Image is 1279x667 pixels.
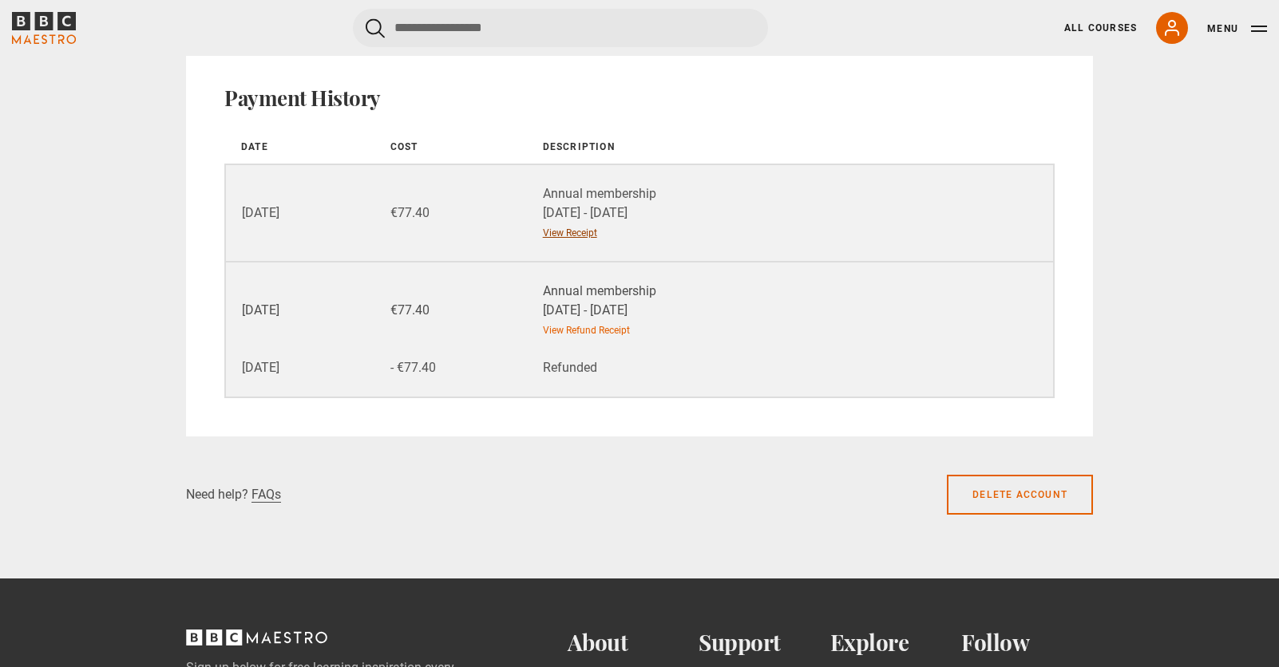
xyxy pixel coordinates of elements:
td: - €77.40 [374,358,524,397]
button: Toggle navigation [1207,21,1267,37]
td: [DATE] [225,164,374,262]
div: Refunded [543,358,1052,377]
a: View Receipt [543,226,597,240]
button: Submit the search query [366,18,385,38]
h2: Follow [961,630,1093,656]
a: All Courses [1064,21,1137,35]
td: €77.40 [374,262,524,358]
h2: About [568,630,699,656]
a: BBC Maestro, back to top [186,635,327,650]
div: Annual membership [DATE] - [DATE] [543,184,1052,223]
p: Need help? [186,485,248,504]
svg: BBC Maestro, back to top [186,630,327,645]
th: Date [225,130,374,164]
div: Annual membership [DATE] - [DATE] [543,282,1052,320]
th: Description [524,130,1054,164]
h2: Support [699,630,830,656]
a: Delete account [947,475,1093,515]
a: FAQs [251,487,281,503]
td: €77.40 [374,164,524,262]
h2: Payment History [224,85,1055,111]
th: Cost [374,130,524,164]
td: [DATE] [225,262,374,358]
h2: Explore [830,630,962,656]
td: [DATE] [225,358,374,397]
a: View Refund Receipt [543,323,630,337]
svg: BBC Maestro [12,12,76,44]
input: Search [353,9,768,47]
